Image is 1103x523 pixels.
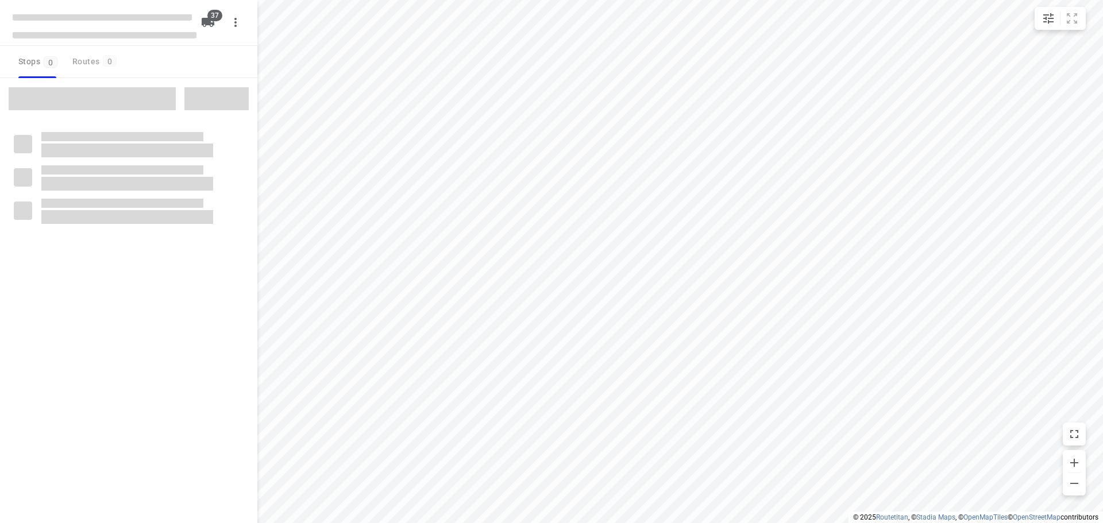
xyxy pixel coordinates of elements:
[876,513,908,521] a: Routetitan
[1037,7,1060,30] button: Map settings
[1035,7,1086,30] div: small contained button group
[853,513,1098,521] li: © 2025 , © , © © contributors
[1013,513,1060,521] a: OpenStreetMap
[916,513,955,521] a: Stadia Maps
[963,513,1008,521] a: OpenMapTiles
